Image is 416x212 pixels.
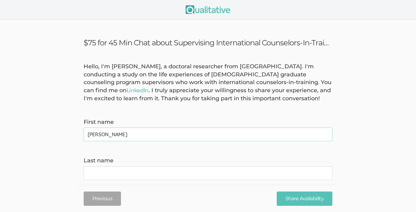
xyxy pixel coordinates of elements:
[84,118,332,126] label: First name
[84,191,121,206] button: Previous
[79,63,337,103] div: Hello, I'm [PERSON_NAME], a doctoral researcher from [GEOGRAPHIC_DATA]. I'm conducting a study on...
[186,5,230,14] img: Qualitative
[84,157,332,165] label: Last name
[84,38,332,47] h3: $75 for 45 Min Chat about Supervising International Counselors-In-Training
[277,191,332,206] input: Share Availability
[127,87,149,93] a: LinkedIn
